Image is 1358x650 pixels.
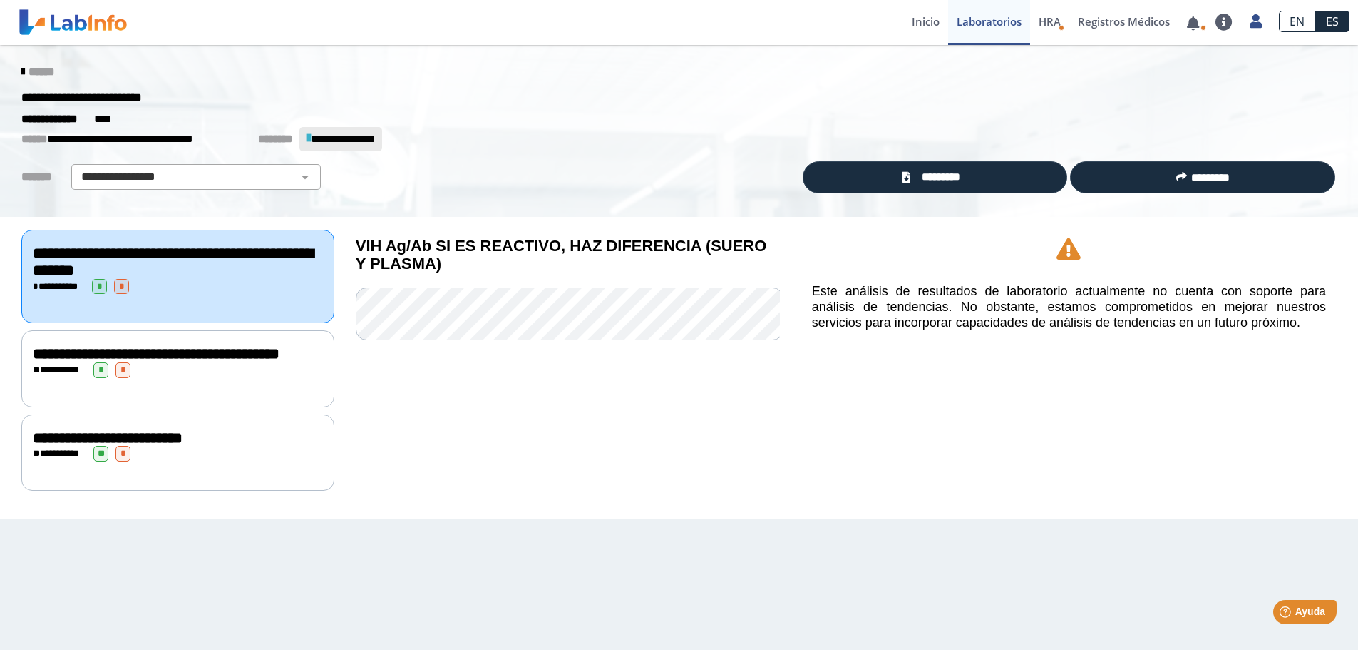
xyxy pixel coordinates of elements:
[1039,14,1061,29] font: HRA
[912,14,940,29] font: Inicio
[1231,594,1342,634] iframe: Lanzador de widgets de ayuda
[1326,14,1339,29] font: ES
[356,237,767,273] font: VIH Ag/Ab SI ES REACTIVO, HAZ DIFERENCIA (SUERO Y PLASMA)
[812,284,1326,329] font: Este análisis de resultados de laboratorio actualmente no cuenta con soporte para análisis de ten...
[1078,14,1170,29] font: Registros Médicos
[957,14,1022,29] font: Laboratorios
[1290,14,1305,29] font: EN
